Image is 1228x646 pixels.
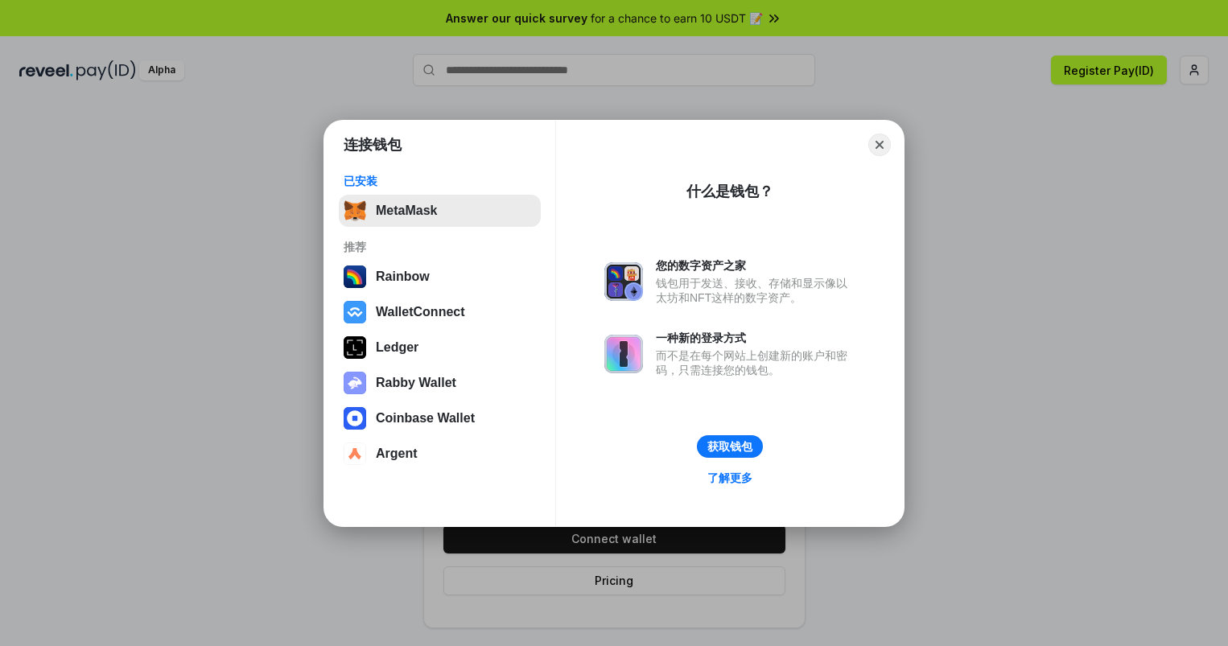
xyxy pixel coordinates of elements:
button: WalletConnect [339,296,541,328]
button: MetaMask [339,195,541,227]
img: svg+xml,%3Csvg%20width%3D%22120%22%20height%3D%22120%22%20viewBox%3D%220%200%20120%20120%22%20fil... [344,265,366,288]
button: Rabby Wallet [339,367,541,399]
button: Close [868,134,891,156]
button: Coinbase Wallet [339,402,541,434]
div: 了解更多 [707,471,752,485]
div: Coinbase Wallet [376,411,475,426]
div: Rainbow [376,270,430,284]
img: svg+xml,%3Csvg%20width%3D%2228%22%20height%3D%2228%22%20viewBox%3D%220%200%2028%2028%22%20fill%3D... [344,407,366,430]
div: 您的数字资产之家 [656,258,855,273]
div: 推荐 [344,240,536,254]
a: 了解更多 [698,467,762,488]
div: 而不是在每个网站上创建新的账户和密码，只需连接您的钱包。 [656,348,855,377]
button: Rainbow [339,261,541,293]
img: svg+xml,%3Csvg%20width%3D%2228%22%20height%3D%2228%22%20viewBox%3D%220%200%2028%2028%22%20fill%3D... [344,301,366,323]
div: 一种新的登录方式 [656,331,855,345]
div: WalletConnect [376,305,465,319]
img: svg+xml,%3Csvg%20xmlns%3D%22http%3A%2F%2Fwww.w3.org%2F2000%2Fsvg%22%20fill%3D%22none%22%20viewBox... [604,335,643,373]
div: Ledger [376,340,418,355]
div: Rabby Wallet [376,376,456,390]
div: Argent [376,446,418,461]
img: svg+xml,%3Csvg%20width%3D%2228%22%20height%3D%2228%22%20viewBox%3D%220%200%2028%2028%22%20fill%3D... [344,442,366,465]
img: svg+xml,%3Csvg%20fill%3D%22none%22%20height%3D%2233%22%20viewBox%3D%220%200%2035%2033%22%20width%... [344,200,366,222]
div: 什么是钱包？ [686,182,773,201]
div: MetaMask [376,204,437,218]
div: 已安装 [344,174,536,188]
button: Argent [339,438,541,470]
img: svg+xml,%3Csvg%20xmlns%3D%22http%3A%2F%2Fwww.w3.org%2F2000%2Fsvg%22%20fill%3D%22none%22%20viewBox... [344,372,366,394]
h1: 连接钱包 [344,135,402,154]
div: 获取钱包 [707,439,752,454]
img: svg+xml,%3Csvg%20xmlns%3D%22http%3A%2F%2Fwww.w3.org%2F2000%2Fsvg%22%20fill%3D%22none%22%20viewBox... [604,262,643,301]
button: 获取钱包 [697,435,763,458]
img: svg+xml,%3Csvg%20xmlns%3D%22http%3A%2F%2Fwww.w3.org%2F2000%2Fsvg%22%20width%3D%2228%22%20height%3... [344,336,366,359]
button: Ledger [339,331,541,364]
div: 钱包用于发送、接收、存储和显示像以太坊和NFT这样的数字资产。 [656,276,855,305]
